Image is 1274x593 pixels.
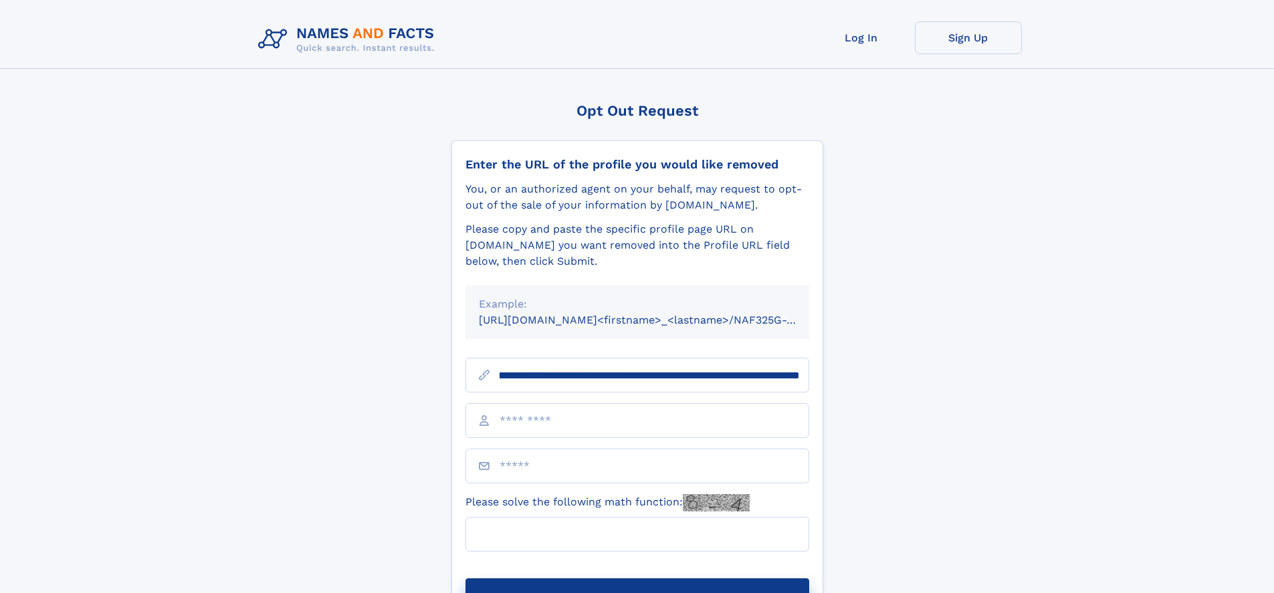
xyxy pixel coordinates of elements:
[465,221,809,269] div: Please copy and paste the specific profile page URL on [DOMAIN_NAME] you want removed into the Pr...
[451,102,823,119] div: Opt Out Request
[465,494,750,511] label: Please solve the following math function:
[479,314,835,326] small: [URL][DOMAIN_NAME]<firstname>_<lastname>/NAF325G-xxxxxxxx
[915,21,1022,54] a: Sign Up
[253,21,445,57] img: Logo Names and Facts
[465,157,809,172] div: Enter the URL of the profile you would like removed
[479,296,796,312] div: Example:
[808,21,915,54] a: Log In
[465,181,809,213] div: You, or an authorized agent on your behalf, may request to opt-out of the sale of your informatio...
